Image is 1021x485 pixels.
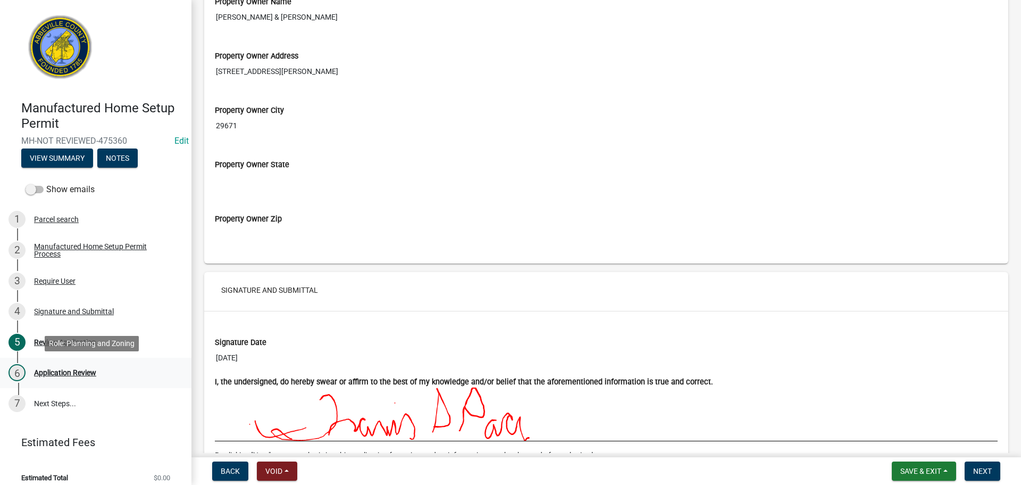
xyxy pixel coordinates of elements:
div: 6 [9,364,26,381]
img: AAAAAASUVORK5CYII= [215,388,766,441]
label: Property Owner Address [215,53,298,60]
span: Estimated Total [21,474,68,481]
wm-modal-confirm: Summary [21,154,93,163]
div: 7 [9,395,26,412]
span: MH-NOT REVIEWED-475360 [21,136,170,146]
label: Show emails [26,183,95,196]
div: 2 [9,242,26,259]
label: I, the undersigned, do hereby swear or affirm to the best of my knowledge and/or belief that the ... [215,379,713,386]
button: Save & Exit [892,462,956,481]
button: View Summary [21,149,93,168]
div: Review Application [34,339,96,346]
button: Signature and Submittal [213,281,327,300]
span: Back [221,467,240,475]
wm-modal-confirm: Edit Application Number [174,136,189,146]
label: Property Owner City [215,107,284,114]
a: Edit [174,136,189,146]
div: 1 [9,211,26,228]
label: Signature Date [215,339,266,347]
img: Abbeville County, South Carolina [21,11,99,89]
p: By clicking "Next", you are submitting this application for review and no information may be chan... [215,450,998,461]
button: Back [212,462,248,481]
button: Notes [97,149,138,168]
a: Estimated Fees [9,432,174,453]
span: Next [973,467,992,475]
button: Void [257,462,297,481]
h4: Manufactured Home Setup Permit [21,101,183,131]
button: Next [965,462,1000,481]
label: Property Owner State [215,161,289,169]
div: Signature and Submittal [34,308,114,315]
div: 3 [9,273,26,290]
label: Property Owner Zip [215,216,282,223]
span: $0.00 [154,474,170,481]
div: Parcel search [34,216,79,223]
wm-modal-confirm: Notes [97,154,138,163]
span: Void [265,467,282,475]
div: Require User [34,277,76,285]
div: Application Review [34,369,96,376]
div: Manufactured Home Setup Permit Process [34,243,174,258]
div: 5 [9,334,26,351]
span: Save & Exit [900,467,941,475]
div: 4 [9,303,26,320]
div: Role: Planning and Zoning [45,336,139,351]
